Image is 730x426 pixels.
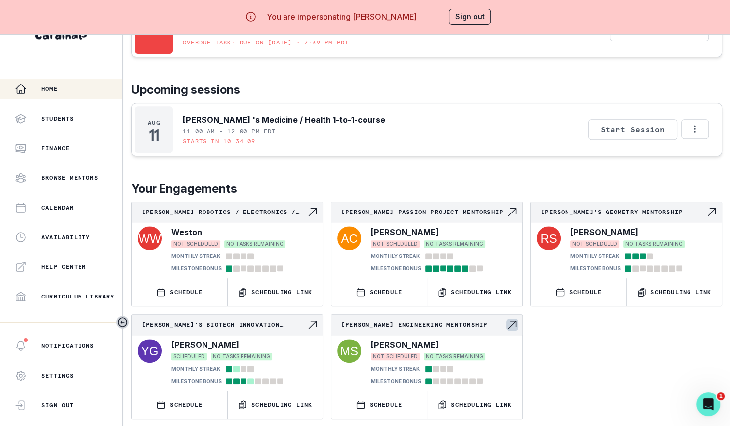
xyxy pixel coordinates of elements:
[41,144,70,152] p: Finance
[132,315,323,387] a: [PERSON_NAME]'s Biotech Innovation Passion ProjectNavigate to engagement page[PERSON_NAME]SCHEDUL...
[331,278,427,306] button: SCHEDULE
[224,240,285,248] span: NO TASKS REMAINING
[681,119,709,139] button: Options
[116,316,129,329] button: Toggle sidebar
[41,85,58,93] p: Home
[171,353,207,360] span: SCHEDULED
[623,240,685,248] span: NO TASKS REMAINING
[132,202,323,274] a: [PERSON_NAME] Robotics / Electronics / CAD 1-to-1-courseNavigate to engagement pageWestonNOT SCHE...
[138,226,162,250] img: svg
[569,288,602,296] p: SCHEDULE
[570,226,638,238] p: [PERSON_NAME]
[451,288,512,296] p: Scheduling Link
[267,11,417,23] p: You are impersonating [PERSON_NAME]
[171,378,222,385] p: MILESTONE BONUS
[537,226,561,250] img: svg
[331,391,427,419] button: SCHEDULE
[371,253,420,260] p: MONTHLY STREAK
[148,119,160,127] p: Aug
[531,202,722,274] a: [PERSON_NAME]'s Geometry MentorshipNavigate to engagement page[PERSON_NAME]NOT SCHEDULEDNO TASKS ...
[371,226,439,238] p: [PERSON_NAME]
[149,130,159,140] p: 11
[371,365,420,373] p: MONTHLY STREAK
[171,265,222,272] p: MILESTONE BONUS
[369,288,402,296] p: SCHEDULE
[717,392,725,400] span: 1
[341,321,506,329] p: [PERSON_NAME] Engineering Mentorship
[706,206,718,218] svg: Navigate to engagement page
[251,288,312,296] p: Scheduling Link
[588,119,677,140] button: Start Session
[570,240,619,248] span: NOT SCHEDULED
[171,365,220,373] p: MONTHLY STREAK
[371,339,439,351] p: [PERSON_NAME]
[341,208,506,216] p: [PERSON_NAME] Passion Project Mentorship
[170,288,203,296] p: SCHEDULE
[451,401,512,409] p: Scheduling Link
[183,114,385,126] p: [PERSON_NAME] 's Medicine / Health 1-to-1-course
[211,353,272,360] span: NO TASKS REMAINING
[424,353,485,360] span: NO TASKS REMAINING
[506,206,518,218] svg: Navigate to engagement page
[183,39,349,46] p: Overdue task: Due on [DATE] • 7:39 PM PDT
[41,263,86,271] p: Help Center
[371,240,420,248] span: NOT SCHEDULED
[41,204,74,212] p: Calendar
[506,319,518,331] svg: Navigate to engagement page
[131,180,722,198] p: Your Engagements
[307,206,319,218] svg: Navigate to engagement page
[171,253,220,260] p: MONTHLY STREAK
[171,240,220,248] span: NOT SCHEDULED
[449,9,491,25] button: Sign out
[183,137,256,145] p: Starts in 10:34:09
[424,240,485,248] span: NO TASKS REMAINING
[170,401,203,409] p: SCHEDULE
[696,392,720,416] iframe: Intercom live chat
[371,378,421,385] p: MILESTONE BONUS
[371,265,421,272] p: MILESTONE BONUS
[337,226,361,250] img: svg
[41,401,74,409] p: Sign Out
[228,391,323,419] button: Scheduling Link
[138,339,162,363] img: svg
[171,339,239,351] p: [PERSON_NAME]
[627,278,722,306] button: Scheduling Link
[570,265,621,272] p: MILESTONE BONUS
[132,278,227,306] button: SCHEDULE
[228,278,323,306] button: Scheduling Link
[171,226,202,238] p: Weston
[427,391,523,419] button: Scheduling Link
[142,321,307,329] p: [PERSON_NAME]'s Biotech Innovation Passion Project
[251,401,312,409] p: Scheduling Link
[371,353,420,360] span: NOT SCHEDULED
[132,391,227,419] button: SCHEDULE
[650,288,711,296] p: Scheduling Link
[41,115,74,123] p: Students
[427,278,523,306] button: Scheduling Link
[183,128,276,135] p: 11:00 AM - 12:00 PM EDT
[541,208,706,216] p: [PERSON_NAME]'s Geometry Mentorship
[531,278,626,306] button: SCHEDULE
[41,293,115,300] p: Curriculum Library
[331,202,522,274] a: [PERSON_NAME] Passion Project MentorshipNavigate to engagement page[PERSON_NAME]NOT SCHEDULEDNO T...
[369,401,402,409] p: SCHEDULE
[41,233,90,241] p: Availability
[41,174,98,182] p: Browse Mentors
[131,81,722,99] p: Upcoming sessions
[142,208,307,216] p: [PERSON_NAME] Robotics / Electronics / CAD 1-to-1-course
[337,339,361,363] img: svg
[307,319,319,331] svg: Navigate to engagement page
[331,315,522,387] a: [PERSON_NAME] Engineering MentorshipNavigate to engagement page[PERSON_NAME]NOT SCHEDULEDNO TASKS...
[41,342,94,350] p: Notifications
[41,372,74,380] p: Settings
[570,253,619,260] p: MONTHLY STREAK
